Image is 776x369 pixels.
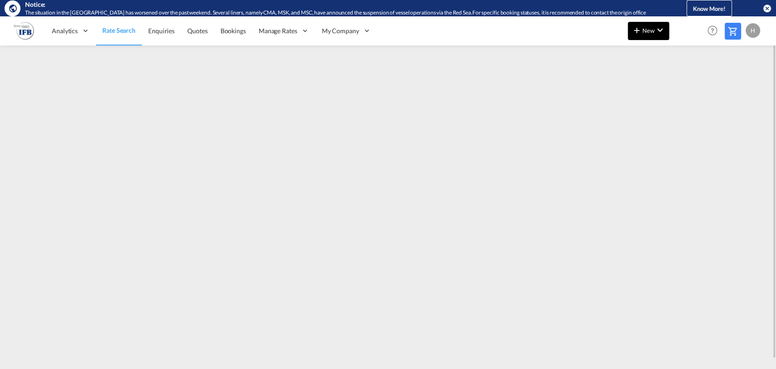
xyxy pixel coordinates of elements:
[631,27,666,34] span: New
[746,23,760,38] div: H
[148,27,175,35] span: Enquiries
[631,25,642,35] md-icon: icon-plus 400-fg
[102,26,135,34] span: Rate Search
[187,27,207,35] span: Quotes
[628,22,669,40] button: icon-plus 400-fgNewicon-chevron-down
[45,16,96,45] div: Analytics
[655,25,666,35] md-icon: icon-chevron-down
[322,26,359,35] span: My Company
[214,16,252,45] a: Bookings
[142,16,181,45] a: Enquiries
[693,5,726,12] span: Know More!
[259,26,297,35] span: Manage Rates
[181,16,214,45] a: Quotes
[52,26,78,35] span: Analytics
[705,23,725,39] div: Help
[220,27,246,35] span: Bookings
[14,20,34,41] img: b628ab10256c11eeb52753acbc15d091.png
[25,9,656,17] div: The situation in the Red Sea has worsened over the past weekend. Several liners, namely CMA, MSK,...
[705,23,720,38] span: Help
[315,16,377,45] div: My Company
[96,16,142,45] a: Rate Search
[8,4,17,13] md-icon: icon-earth
[252,16,315,45] div: Manage Rates
[762,4,771,13] button: icon-close-circle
